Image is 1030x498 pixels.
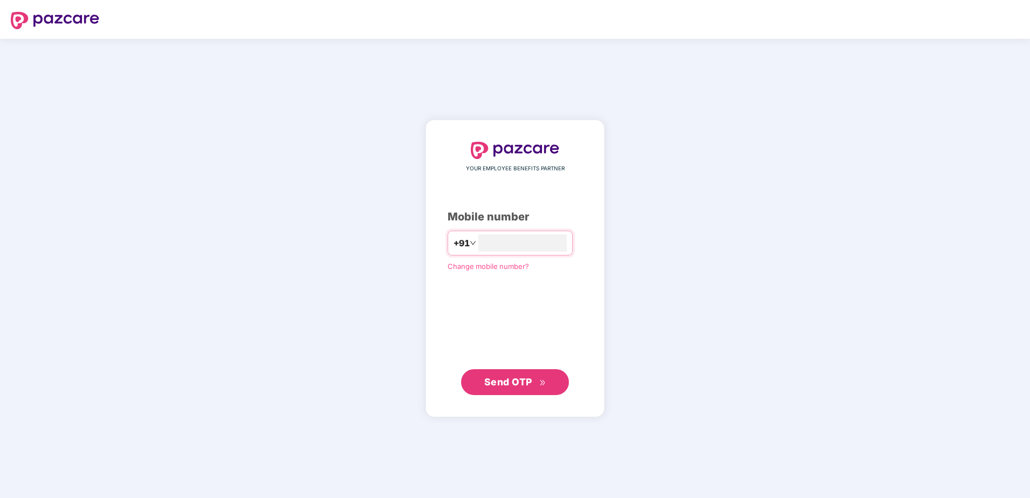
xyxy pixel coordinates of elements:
[471,142,559,159] img: logo
[461,369,569,395] button: Send OTPdouble-right
[539,379,546,386] span: double-right
[11,12,99,29] img: logo
[448,262,529,271] a: Change mobile number?
[484,376,532,388] span: Send OTP
[470,240,476,246] span: down
[466,164,565,173] span: YOUR EMPLOYEE BENEFITS PARTNER
[448,209,582,225] div: Mobile number
[454,237,470,250] span: +91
